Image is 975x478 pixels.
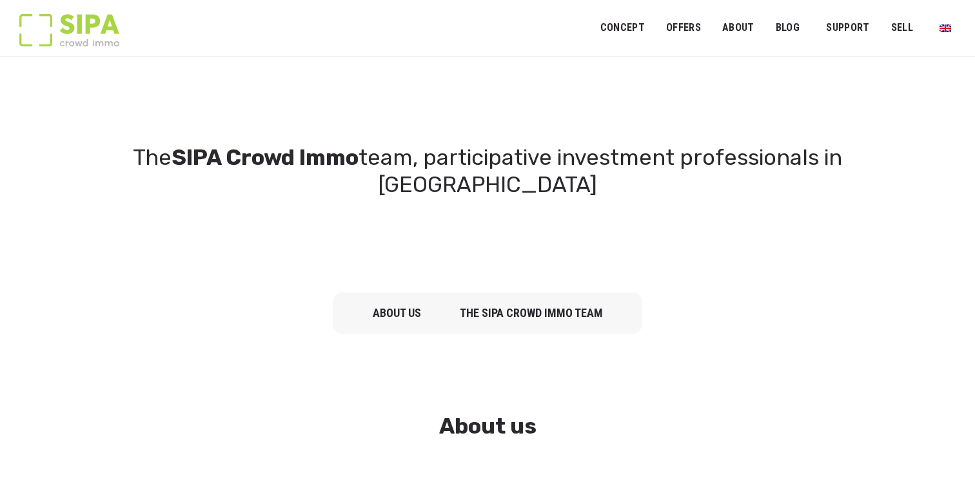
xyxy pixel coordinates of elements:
strong: SIPA Crowd Immo [172,144,359,171]
a: The SIPA Crowd Immo team [460,306,603,320]
img: English [940,24,951,32]
a: Sell [882,14,921,43]
a: OFFERS [658,14,709,43]
a: Blog [767,14,809,43]
img: Logo [19,14,119,46]
a: Support [818,14,878,43]
a: Concept [592,14,653,43]
h1: The team, participative investment professionals in [GEOGRAPHIC_DATA] [36,144,939,198]
strong: About us [439,413,537,439]
a: about us [373,306,421,320]
a: Switch to [931,15,960,40]
a: ABOUT [714,14,763,43]
nav: Primary menu [600,12,956,44]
